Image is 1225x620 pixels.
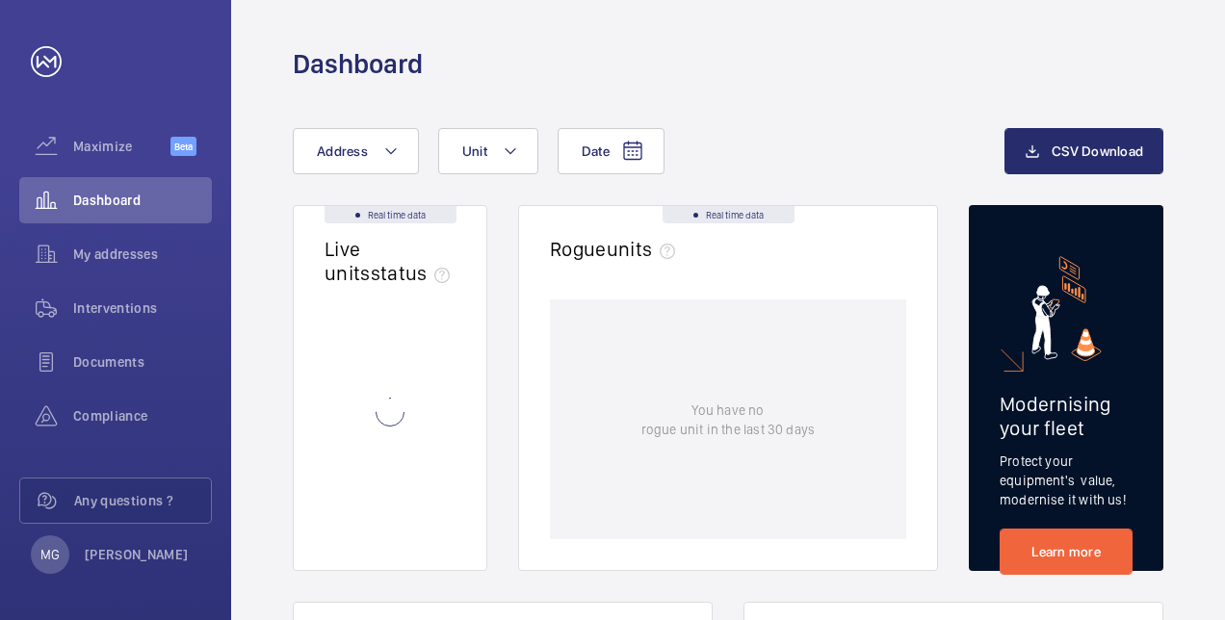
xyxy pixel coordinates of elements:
p: Protect your equipment's value, modernise it with us! [1000,452,1133,509]
button: Date [558,128,665,174]
span: CSV Download [1052,143,1143,159]
span: Documents [73,352,212,372]
span: Any questions ? [74,491,211,510]
span: status [371,261,458,285]
img: marketing-card.svg [1031,256,1102,361]
span: Beta [170,137,196,156]
span: Compliance [73,406,212,426]
p: MG [40,545,60,564]
button: Unit [438,128,538,174]
button: Address [293,128,419,174]
div: Real time data [325,206,456,223]
span: Unit [462,143,487,159]
span: units [607,237,684,261]
a: Learn more [1000,529,1133,575]
span: Interventions [73,298,212,318]
span: Date [582,143,610,159]
h1: Dashboard [293,46,423,82]
span: My addresses [73,245,212,264]
h2: Rogue [550,237,683,261]
p: [PERSON_NAME] [85,545,189,564]
span: Dashboard [73,191,212,210]
div: Real time data [663,206,795,223]
h2: Live units [325,237,457,285]
span: Maximize [73,137,170,156]
button: CSV Download [1004,128,1163,174]
p: You have no rogue unit in the last 30 days [641,400,815,439]
h2: Modernising your fleet [1000,392,1133,440]
span: Address [317,143,368,159]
